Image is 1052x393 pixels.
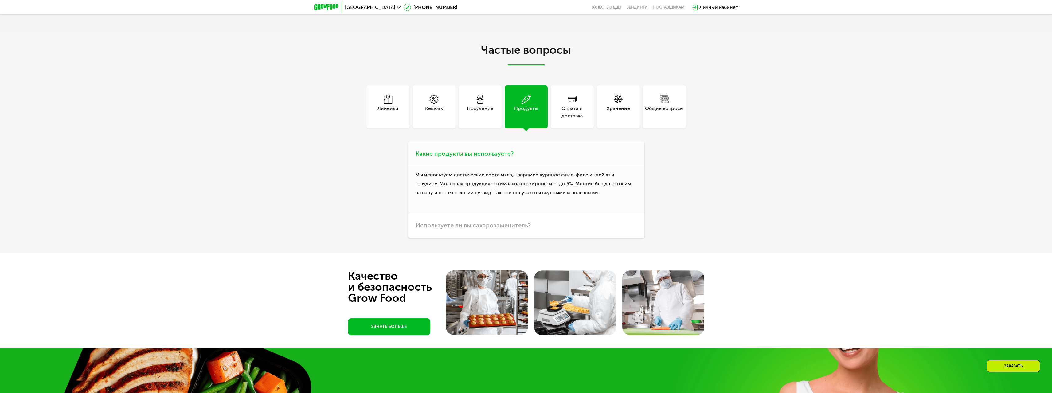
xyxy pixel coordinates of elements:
[653,5,684,10] div: поставщикам
[987,360,1040,372] div: Заказать
[514,105,538,120] div: Продукты
[354,44,698,65] h2: Частые вопросы
[416,222,531,229] span: Используете ли вы сахарозаменитель?
[626,5,648,10] a: Вендинги
[377,105,398,120] div: Линейки
[551,105,594,120] div: Оплата и доставка
[408,166,644,213] p: Мы используем диетические сорта мяса, например куриное филе, филе индейки и говядину. Молочная пр...
[607,105,630,120] div: Хранение
[348,318,430,335] a: УЗНАТЬ БОЛЬШЕ
[416,150,514,157] span: Какие продукты вы используете?
[425,105,443,120] div: Кешбэк
[345,5,395,10] span: [GEOGRAPHIC_DATA]
[348,270,455,304] div: Качество и безопасность Grow Food
[645,105,683,120] div: Общие вопросы
[467,105,493,120] div: Похудение
[699,4,738,11] div: Личный кабинет
[592,5,621,10] a: Качество еды
[404,4,457,11] a: [PHONE_NUMBER]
